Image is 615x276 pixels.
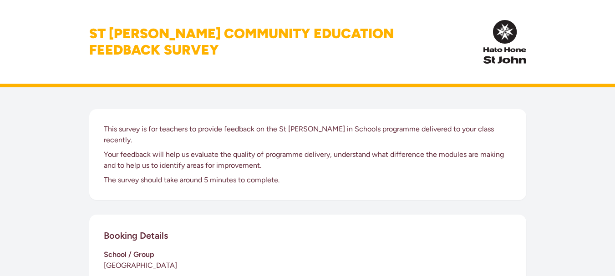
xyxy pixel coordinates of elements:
[104,260,512,271] p: [GEOGRAPHIC_DATA]
[483,20,526,64] img: InPulse
[104,229,168,242] h2: Booking Details
[104,124,512,146] p: This survey is for teachers to provide feedback on the St [PERSON_NAME] in Schools programme deli...
[104,249,512,260] h3: School / Group
[89,25,394,58] h1: St [PERSON_NAME] Community Education Feedback Survey
[104,149,512,171] p: Your feedback will help us evaluate the quality of programme delivery, understand what difference...
[104,175,512,186] p: The survey should take around 5 minutes to complete.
